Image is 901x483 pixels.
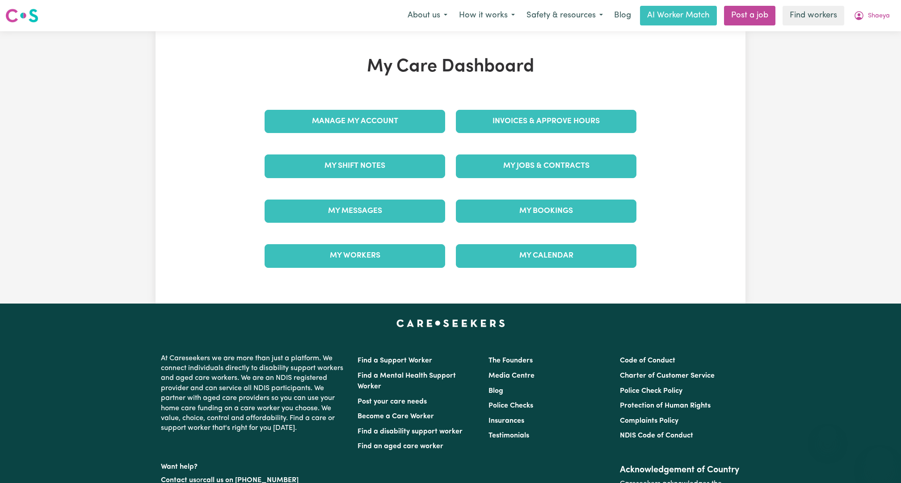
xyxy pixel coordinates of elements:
h1: My Care Dashboard [259,56,642,78]
a: Find a Support Worker [358,357,432,364]
a: Police Checks [488,402,533,409]
a: Find workers [783,6,844,25]
a: Charter of Customer Service [620,372,715,379]
button: About us [402,6,453,25]
a: My Calendar [456,244,636,267]
a: Find a disability support worker [358,428,463,435]
a: AI Worker Match [640,6,717,25]
a: Find a Mental Health Support Worker [358,372,456,390]
a: Blog [488,387,503,395]
a: Careseekers home page [396,320,505,327]
iframe: Button to launch messaging window [865,447,894,476]
a: Code of Conduct [620,357,675,364]
p: At Careseekers we are more than just a platform. We connect individuals directly to disability su... [161,350,347,437]
a: Insurances [488,417,524,425]
img: Careseekers logo [5,8,38,24]
span: Shaeya [868,11,890,21]
a: My Workers [265,244,445,267]
a: My Jobs & Contracts [456,154,636,178]
a: Blog [609,6,636,25]
a: Testimonials [488,432,529,439]
a: Manage My Account [265,110,445,133]
a: Police Check Policy [620,387,682,395]
a: NDIS Code of Conduct [620,432,693,439]
a: Find an aged care worker [358,443,443,450]
a: My Messages [265,200,445,223]
button: Safety & resources [521,6,609,25]
button: My Account [848,6,896,25]
a: My Shift Notes [265,154,445,178]
a: Post a job [724,6,775,25]
a: Become a Care Worker [358,413,434,420]
a: Protection of Human Rights [620,402,711,409]
a: My Bookings [456,200,636,223]
h2: Acknowledgement of Country [620,465,740,475]
a: Careseekers logo [5,5,38,26]
a: Post your care needs [358,398,427,405]
a: Media Centre [488,372,535,379]
a: Complaints Policy [620,417,678,425]
p: Want help? [161,458,347,472]
a: Invoices & Approve Hours [456,110,636,133]
button: How it works [453,6,521,25]
a: The Founders [488,357,533,364]
iframe: Close message [819,426,837,444]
